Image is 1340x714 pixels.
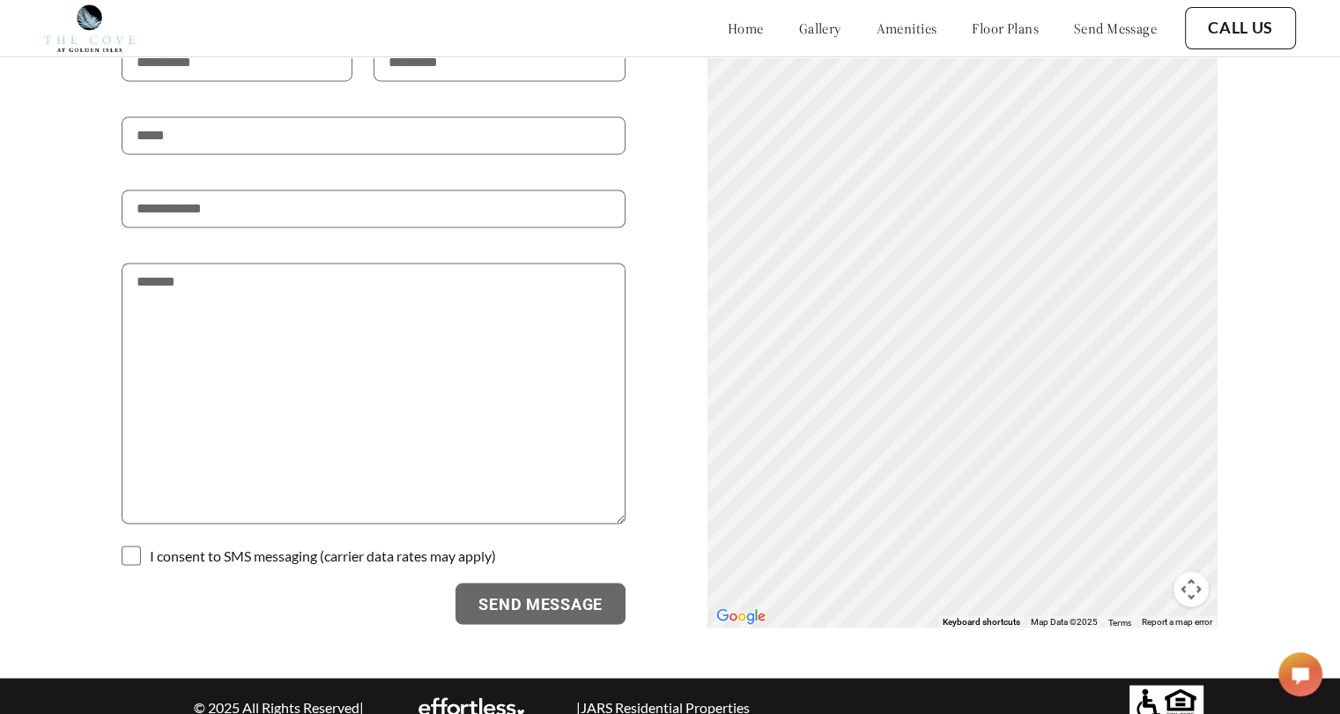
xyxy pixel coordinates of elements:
[1108,616,1131,627] a: Terms (opens in new tab)
[972,19,1039,37] a: floor plans
[799,19,841,37] a: gallery
[712,605,770,628] img: Google
[1173,571,1209,606] button: Map camera controls
[1074,19,1157,37] a: send message
[877,19,937,37] a: amenities
[455,583,626,625] button: Send Message
[44,4,135,52] img: cove_at_golden_isles_logo.png
[1185,7,1296,49] button: Call Us
[1031,616,1098,626] span: Map Data ©2025
[943,615,1020,628] button: Keyboard shortcuts
[712,605,770,628] a: Open this area in Google Maps (opens a new window)
[728,19,764,37] a: home
[1142,616,1212,626] a: Report a map error
[1208,19,1273,38] a: Call Us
